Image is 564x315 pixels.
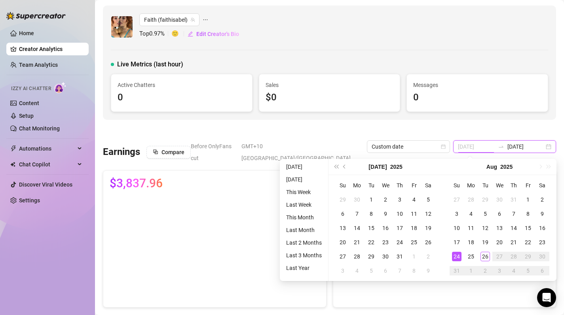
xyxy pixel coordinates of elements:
[381,252,390,261] div: 30
[498,143,504,150] span: swap-right
[395,223,404,233] div: 17
[492,264,507,278] td: 2025-09-03
[393,207,407,221] td: 2025-07-10
[478,264,492,278] td: 2025-09-02
[171,29,187,39] span: 🙂
[336,221,350,235] td: 2025-07-13
[523,209,533,219] div: 8
[507,207,521,221] td: 2025-08-07
[19,100,39,106] a: Content
[450,235,464,249] td: 2025-08-17
[367,252,376,261] div: 29
[423,209,433,219] div: 12
[350,221,364,235] td: 2025-07-14
[535,264,549,278] td: 2025-09-06
[364,264,378,278] td: 2025-08-05
[421,249,435,264] td: 2025-08-02
[507,235,521,249] td: 2025-08-21
[421,264,435,278] td: 2025-08-09
[480,223,490,233] div: 12
[450,178,464,192] th: Su
[500,159,513,175] button: Choose a year
[507,249,521,264] td: 2025-08-28
[367,195,376,204] div: 1
[407,192,421,207] td: 2025-07-04
[283,263,325,273] li: Last Year
[509,223,518,233] div: 14
[283,162,325,172] li: [DATE]
[409,252,419,261] div: 1
[381,223,390,233] div: 16
[372,141,445,153] span: Custom date
[352,252,362,261] div: 28
[266,90,394,105] div: $0
[409,223,419,233] div: 18
[338,238,348,247] div: 20
[452,223,461,233] div: 10
[364,178,378,192] th: Tu
[466,195,476,204] div: 28
[509,266,518,275] div: 4
[521,178,535,192] th: Fr
[338,266,348,275] div: 3
[393,264,407,278] td: 2025-08-07
[464,264,478,278] td: 2025-09-01
[393,249,407,264] td: 2025-07-31
[492,221,507,235] td: 2025-08-13
[336,264,350,278] td: 2025-08-03
[535,207,549,221] td: 2025-08-09
[466,266,476,275] div: 1
[364,221,378,235] td: 2025-07-15
[6,12,66,20] img: logo-BBDzfeDw.svg
[378,249,393,264] td: 2025-07-30
[441,144,446,149] span: calendar
[110,177,163,190] span: $3,837.96
[188,31,193,37] span: edit
[478,207,492,221] td: 2025-08-05
[537,266,547,275] div: 6
[395,209,404,219] div: 10
[480,195,490,204] div: 29
[54,82,66,93] img: AI Chatter
[507,178,521,192] th: Th
[537,223,547,233] div: 16
[478,221,492,235] td: 2025-08-12
[393,221,407,235] td: 2025-07-17
[507,142,544,151] input: End date
[19,181,72,188] a: Discover Viral Videos
[450,207,464,221] td: 2025-08-03
[452,252,461,261] div: 24
[19,113,34,119] a: Setup
[480,209,490,219] div: 5
[352,195,362,204] div: 30
[521,249,535,264] td: 2025-08-29
[523,252,533,261] div: 29
[452,209,461,219] div: 3
[495,223,504,233] div: 13
[153,149,158,155] span: block
[466,238,476,247] div: 18
[478,192,492,207] td: 2025-07-29
[364,192,378,207] td: 2025-07-01
[19,125,60,132] a: Chat Monitoring
[407,235,421,249] td: 2025-07-25
[450,249,464,264] td: 2025-08-24
[336,192,350,207] td: 2025-06-29
[103,146,140,158] h3: Earnings
[350,249,364,264] td: 2025-07-28
[495,209,504,219] div: 6
[336,235,350,249] td: 2025-07-20
[19,30,34,36] a: Home
[364,207,378,221] td: 2025-07-08
[336,178,350,192] th: Su
[537,252,547,261] div: 30
[117,60,183,69] span: Live Metrics (last hour)
[393,178,407,192] th: Th
[466,223,476,233] div: 11
[464,221,478,235] td: 2025-08-11
[19,142,75,155] span: Automations
[352,266,362,275] div: 4
[283,238,325,247] li: Last 2 Months
[336,249,350,264] td: 2025-07-27
[423,223,433,233] div: 19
